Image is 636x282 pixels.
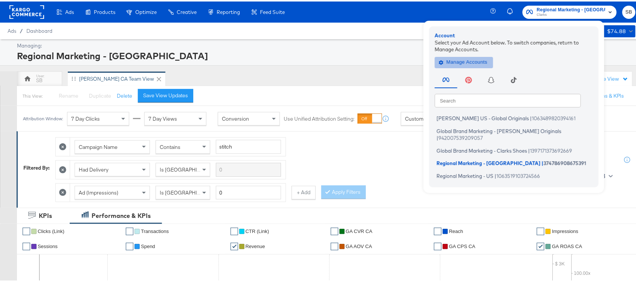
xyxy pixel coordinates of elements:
span: 942007539209057 [439,133,483,139]
div: Managing: [17,41,634,48]
input: Enter a search term [216,161,281,175]
span: GA AOV CA [346,242,372,248]
span: | [437,133,439,139]
div: Drag to reorder tab [72,75,76,79]
a: ✔ [126,226,133,234]
button: + Add [292,184,316,198]
span: SB [625,6,633,15]
a: ✔ [537,241,544,249]
div: SB [36,75,43,83]
button: SB [622,4,636,17]
span: Clarks [537,11,605,17]
a: ✔ [231,226,238,234]
span: GA ROAS CA [552,242,582,248]
a: ✔ [331,241,338,249]
span: | [530,114,532,120]
div: Performance & KPIs [92,210,151,219]
span: 374786908675391 [544,159,586,165]
span: Products [94,8,115,14]
span: Is [GEOGRAPHIC_DATA] [160,188,217,195]
a: ✔ [126,241,133,249]
span: Ads [65,8,74,14]
span: 7 Day Clicks [71,114,100,121]
span: Transactions [141,227,169,233]
span: 1063519103724566 [497,171,540,177]
div: $74.88 [607,25,626,35]
span: Rename [59,91,78,98]
span: Clicks (Link) [38,227,64,233]
span: Contains [160,142,180,149]
a: ✔ [434,241,442,249]
span: Regional Marketing - [GEOGRAPHIC_DATA] [437,159,541,165]
span: Is [GEOGRAPHIC_DATA] [160,165,217,172]
button: Regional Marketing - [GEOGRAPHIC_DATA]Clarks [523,4,617,17]
a: ✔ [537,226,544,234]
div: Regional Marketing - [GEOGRAPHIC_DATA] [17,48,634,61]
span: / [16,26,26,32]
a: ✔ [331,226,338,234]
button: Delete [117,91,132,98]
span: Had Delivery [79,165,109,172]
span: Global Brand Marketing - Clarks Shoes [437,146,527,152]
span: 7 Day Views [148,114,177,121]
div: [PERSON_NAME] CA Team View [79,74,154,81]
a: Dashboard [26,26,52,32]
span: Custom [405,114,423,121]
span: GA CPS CA [449,242,475,248]
div: Save View Updates [143,90,188,98]
span: Sessions [38,242,58,248]
div: This View: [23,92,43,98]
span: Global Brand Marketing - [PERSON_NAME] Originals [437,126,561,132]
span: Feed Suite [260,8,285,14]
div: Attribution Window: [23,115,63,120]
label: Use Unified Attribution Setting: [284,114,355,121]
span: Ads [8,26,16,32]
span: Conversion [222,114,249,121]
div: Select your Ad Account below. To switch companies, return to Manage Accounts. [435,37,593,51]
span: Regional Marketing - [GEOGRAPHIC_DATA] [537,5,605,12]
div: KPIs [39,210,52,219]
button: $74.88 [604,24,636,36]
div: Account [435,31,593,38]
span: Creative [177,8,197,14]
span: CTR (Link) [246,227,269,233]
span: | [542,159,544,165]
span: Impressions [552,227,578,233]
span: Regional Marketing - US [437,171,494,177]
a: ✔ [434,226,442,234]
a: ✔ [231,241,238,249]
span: Campaign Name [79,142,118,149]
span: Revenue [246,242,265,248]
span: Manage Accounts [440,57,488,65]
button: Save View Updates [138,87,193,101]
span: GA CVR CA [346,227,373,233]
a: ✔ [23,241,30,249]
div: Filtered By: [23,163,50,170]
span: Ad (Impressions) [79,188,118,195]
input: Enter a search term [216,138,281,152]
span: Spend [141,242,155,248]
button: Manage Accounts [435,55,493,66]
span: Optimize [135,8,157,14]
span: | [495,171,497,177]
a: ✔ [23,226,30,234]
span: 1063489820394161 [532,114,576,120]
span: Reach [449,227,463,233]
span: Duplicate [89,91,111,98]
span: Reporting [217,8,240,14]
div: Create View [591,74,628,81]
span: 1397171373692669 [530,146,572,152]
span: | [528,146,530,152]
input: Enter a number [216,184,281,198]
span: [PERSON_NAME] US - Global Originals [437,114,529,120]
